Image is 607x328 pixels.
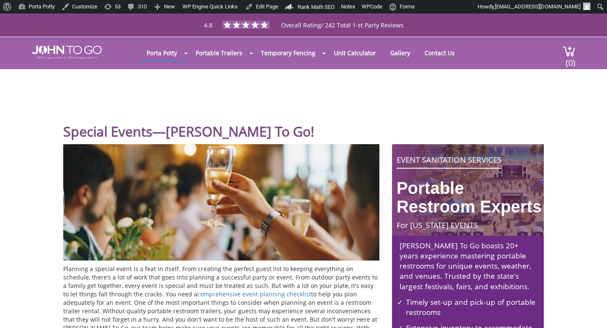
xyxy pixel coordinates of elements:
span: [EMAIL_ADDRESS][DOMAIN_NAME] [495,3,580,10]
li: Timely set-up and pick-up of portable restrooms [400,294,540,317]
a: comprehensive event planning checklist [197,290,311,298]
span: (0) [565,50,575,68]
h1: Special Events—[PERSON_NAME] To Go! [63,103,544,140]
img: Special Events-John To Go [63,144,379,261]
span: 4.8 [204,21,212,29]
a: Temporary Fencing [255,45,322,61]
a: Porta Potty [140,45,183,61]
a: Unit Calculator [328,45,382,61]
a: Contact Us [418,45,461,61]
p: [PERSON_NAME] To Go boasts 20+ years experience mastering portable restrooms for unique events, w... [397,240,532,291]
a: Gallery [384,45,416,61]
span: Overall Rating/ 242 Total 1-st Party Reviews [281,21,403,46]
span: Rank Math SEO [298,4,335,10]
h2: EVENT SANITATION SERVICES [394,154,543,164]
img: JOHN to go [32,46,102,59]
h3: Portable Restroom Experts [394,168,543,216]
h4: For [US_STATE] EVENTS [394,220,543,230]
a: Portable Trailers [189,45,249,61]
img: cart a [563,46,575,57]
